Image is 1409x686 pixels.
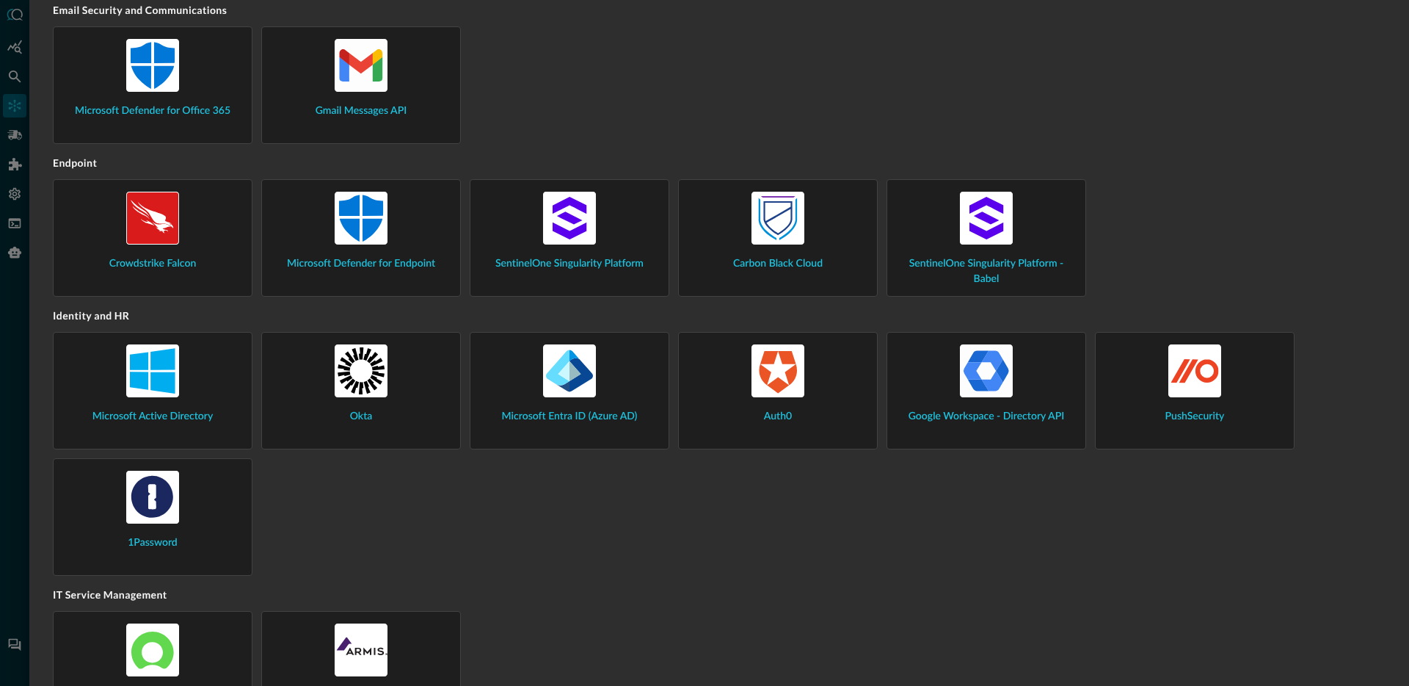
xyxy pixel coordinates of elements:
[335,624,387,676] img: Armis.svg
[126,39,179,92] img: MicrosoftDefenderForOffice365.svg
[128,535,178,551] span: 1Password
[764,409,792,425] span: Auth0
[75,104,230,119] span: Microsoft Defender for Office 365
[92,409,213,425] span: Microsoft Active Directory
[126,624,179,676] img: ServiceNow.svg
[751,344,804,397] img: Auth0.svg
[335,39,387,92] img: gmail.svg
[1165,409,1225,425] span: PushSecurity
[899,256,1074,287] span: SentinelOne Singularity Platform - Babel
[543,344,596,397] img: MicrosoftEntra.svg
[53,588,1386,611] h5: IT Service Management
[909,409,1064,425] span: Google Workspace - Directory API
[1168,344,1221,397] img: PushSecurity.svg
[316,104,407,119] span: Gmail Messages API
[126,471,179,524] img: OnePassword.svg
[350,409,373,425] span: Okta
[960,192,1013,245] img: SentinelOne.svg
[502,409,638,425] span: Microsoft Entra ID (Azure AD)
[109,256,196,272] span: Crowdstrike Falcon
[495,256,644,272] span: SentinelOne Singularity Platform
[335,344,387,397] img: Okta.svg
[126,192,179,245] img: CrowdStrikeFalcon.svg
[960,344,1013,397] img: GoogleWorkspace.svg
[287,256,435,272] span: Microsoft Defender for Endpoint
[53,156,1386,179] h5: Endpoint
[751,192,804,245] img: CarbonBlackEnterpriseEDR.svg
[543,192,596,245] img: SentinelOne.svg
[126,344,179,397] img: ActiveDirectory.svg
[53,3,1386,26] h5: Email Security and Communications
[335,192,387,245] img: MicrosoftDefenderForEndpoint.svg
[53,308,1386,332] h5: Identity and HR
[733,256,823,272] span: Carbon Black Cloud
